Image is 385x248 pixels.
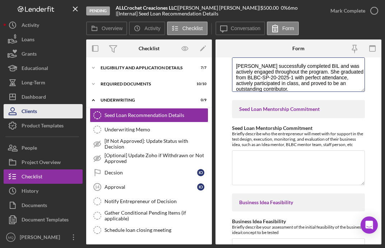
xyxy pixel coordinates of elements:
button: Checklist [4,169,83,184]
label: Seed Loan Mentorship Commitment [232,125,312,131]
div: Activity [22,18,39,34]
div: Briefly describe your assessment of the initial feasibility of the business idea/concept to be te... [232,224,365,235]
div: UNDERWRITING [101,98,189,102]
button: Clients [4,104,83,118]
div: [PERSON_NAME] [18,230,65,246]
div: Documents [22,198,47,214]
button: Activity [4,18,83,32]
label: Conversation [231,25,261,31]
button: Conversation [215,22,265,35]
div: Document Templates [22,212,69,229]
div: | [Internal] Seed Loan Recommendation Details [116,11,218,17]
label: Activity [144,25,160,31]
button: Activity [129,22,165,35]
div: | [116,5,178,11]
div: Briefly describe who the entrepreneur will meet with for support in the test design, execution, m... [232,131,365,147]
div: 10 / 10 [194,82,207,86]
b: ALLCrochet Creaciones LLC [116,5,177,11]
button: History [4,184,83,198]
div: Decsion [105,170,197,176]
div: Underwriting Memo [105,127,208,132]
div: Mark Complete [330,4,365,18]
button: Grants [4,47,83,61]
div: [PERSON_NAME] [PERSON_NAME] | [178,5,260,11]
div: Long-Term [22,75,45,92]
div: Approval [105,184,197,190]
div: People [22,141,37,157]
button: Dashboard [4,90,83,104]
a: 14ApprovalIO [90,180,208,194]
a: Notify Entrepreneur of Decision [90,194,208,209]
button: People [4,141,83,155]
label: Overview [102,25,122,31]
div: Checklist [139,46,159,51]
tspan: 14 [95,185,99,189]
button: Documents [4,198,83,212]
a: [Optional] Update Zoho if Withdrawn or Not Approved [90,151,208,165]
button: Product Templates [4,118,83,133]
button: Loans [4,32,83,47]
div: Loans [22,32,34,48]
label: Checklist [182,25,203,31]
a: Seed Loan Recommendation Details [90,108,208,122]
label: Form [282,25,294,31]
button: Mark Complete [323,4,381,18]
div: 0 % [281,5,288,11]
div: [Optional] Update Zoho if Withdrawn or Not Approved [105,153,208,164]
text: MQ [8,235,13,239]
button: Checklist [167,22,208,35]
div: REQUIRED DOCUMENTS [101,82,189,86]
div: 6 mo [288,5,298,11]
div: Seed Loan Recommendation Details [105,112,208,118]
div: Notify Entrepreneur of Decision [105,198,208,204]
div: Form [292,46,305,51]
div: Seed Loan Mentorship Commitment [239,106,358,112]
button: Overview [86,22,127,35]
a: [If Not Approved]: Update Status with Decision [90,137,208,151]
a: Gather Conditional Pending Items (if applicable) [90,209,208,223]
div: Clients [22,104,37,120]
div: Pending [86,6,110,15]
button: Form [267,22,299,35]
button: Educational [4,61,83,75]
button: Project Overview [4,155,83,169]
div: 7 / 7 [194,66,207,70]
button: Long-Term [4,75,83,90]
a: DecsionIO [90,165,208,180]
a: Schedule loan closing meeting [90,223,208,237]
label: Business Idea Feasibility [232,218,286,224]
div: Educational [22,61,48,77]
div: Gather Conditional Pending Items (if applicable) [105,210,208,221]
div: Dashboard [22,90,46,106]
div: Open Intercom Messenger [361,216,378,234]
div: I O [197,169,204,176]
div: I O [197,183,204,191]
div: Product Templates [22,118,64,135]
div: History [22,184,38,200]
a: Underwriting Memo [90,122,208,137]
button: Document Templates [4,212,83,227]
div: Grants [22,47,37,63]
div: Business Idea Feasibility [239,200,358,205]
textarea: [PERSON_NAME] successfully completed BIL and was actively engaged throughout the program. She gra... [232,57,365,92]
button: MQ[PERSON_NAME] [4,230,83,244]
div: Project Overview [22,155,61,171]
div: Schedule loan closing meeting [105,227,208,233]
div: 0 / 9 [194,98,207,102]
div: Eligibility and Application Details [101,66,189,70]
div: $500.00 [260,5,281,11]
